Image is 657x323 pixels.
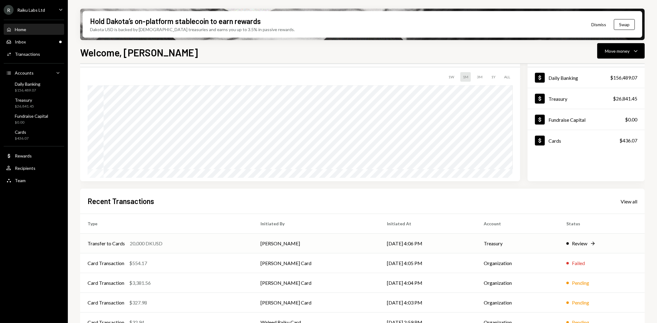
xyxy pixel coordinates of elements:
[15,136,29,141] div: $436.07
[4,80,64,94] a: Daily Banking$156,489.07
[4,36,64,47] a: Inbox
[572,299,589,306] div: Pending
[548,117,585,123] div: Fundraise Capital
[15,120,48,125] div: $0.00
[4,150,64,161] a: Rewards
[380,214,476,234] th: Initiated At
[477,214,559,234] th: Account
[584,17,614,32] button: Dismiss
[253,234,380,253] td: [PERSON_NAME]
[15,70,34,76] div: Accounts
[4,5,14,15] div: R
[4,175,64,186] a: Team
[253,273,380,293] td: [PERSON_NAME] Card
[253,214,380,234] th: Initiated By
[4,48,64,59] a: Transactions
[460,72,471,82] div: 1M
[380,273,476,293] td: [DATE] 4:04 PM
[15,39,26,44] div: Inbox
[130,240,162,247] div: 20,000 DKUSD
[129,299,147,306] div: $327.98
[15,178,26,183] div: Team
[88,240,125,247] div: Transfer to Cards
[15,81,40,87] div: Daily Banking
[613,95,637,102] div: $26,841.45
[597,43,645,59] button: Move money
[619,137,637,144] div: $436.07
[380,253,476,273] td: [DATE] 4:05 PM
[614,19,635,30] button: Swap
[15,27,26,32] div: Home
[4,112,64,126] a: Fundraise Capital$0.00
[380,293,476,313] td: [DATE] 4:03 PM
[625,116,637,123] div: $0.00
[88,299,124,306] div: Card Transaction
[80,214,253,234] th: Type
[528,130,645,151] a: Cards$436.07
[572,240,587,247] div: Review
[88,279,124,287] div: Card Transaction
[4,128,64,142] a: Cards$436.07
[605,48,630,54] div: Move money
[380,234,476,253] td: [DATE] 4:06 PM
[477,273,559,293] td: Organization
[129,260,147,267] div: $554.17
[477,234,559,253] td: Treasury
[15,104,34,109] div: $26,841.45
[15,113,48,119] div: Fundraise Capital
[80,46,198,59] h1: Welcome, [PERSON_NAME]
[572,279,589,287] div: Pending
[15,153,32,158] div: Rewards
[88,260,124,267] div: Card Transaction
[90,16,261,26] div: Hold Dakota’s on-platform stablecoin to earn rewards
[548,138,561,144] div: Cards
[559,214,645,234] th: Status
[610,74,637,81] div: $156,489.07
[446,72,457,82] div: 1W
[528,67,645,88] a: Daily Banking$156,489.07
[4,162,64,174] a: Recipients
[477,253,559,273] td: Organization
[572,260,585,267] div: Failed
[253,253,380,273] td: [PERSON_NAME] Card
[15,88,40,93] div: $156,489.07
[15,166,35,171] div: Recipients
[15,129,29,135] div: Cards
[528,88,645,109] a: Treasury$26,841.45
[474,72,485,82] div: 3M
[548,96,567,102] div: Treasury
[253,293,380,313] td: [PERSON_NAME] Card
[90,26,295,33] div: Dakota USD is backed by [DEMOGRAPHIC_DATA] treasuries and earns you up to 3.5% in passive rewards.
[489,72,498,82] div: 1Y
[528,109,645,130] a: Fundraise Capital$0.00
[4,67,64,78] a: Accounts
[15,97,34,103] div: Treasury
[4,24,64,35] a: Home
[548,75,578,81] div: Daily Banking
[502,72,513,82] div: ALL
[15,51,40,57] div: Transactions
[4,96,64,110] a: Treasury$26,841.45
[129,279,151,287] div: $3,381.56
[17,7,45,13] div: Raiku Labs Ltd
[621,198,637,205] a: View all
[88,196,154,206] h2: Recent Transactions
[477,293,559,313] td: Organization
